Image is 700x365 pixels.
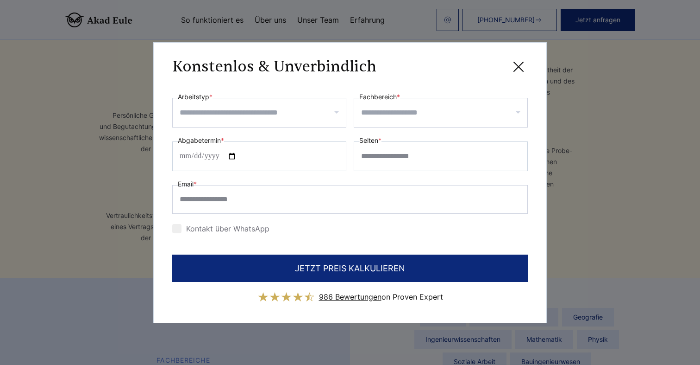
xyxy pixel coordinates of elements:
[172,58,376,76] h3: Konstenlos & Unverbindlich
[359,135,381,146] label: Seiten
[319,292,381,301] span: 986 Bewertungen
[178,135,224,146] label: Abgabetermin
[319,289,443,304] div: on Proven Expert
[172,224,269,233] label: Kontakt über WhatsApp
[178,179,197,190] label: Email
[178,91,212,102] label: Arbeitstyp
[172,255,528,282] button: JETZT PREIS KALKULIEREN
[359,91,400,102] label: Fachbereich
